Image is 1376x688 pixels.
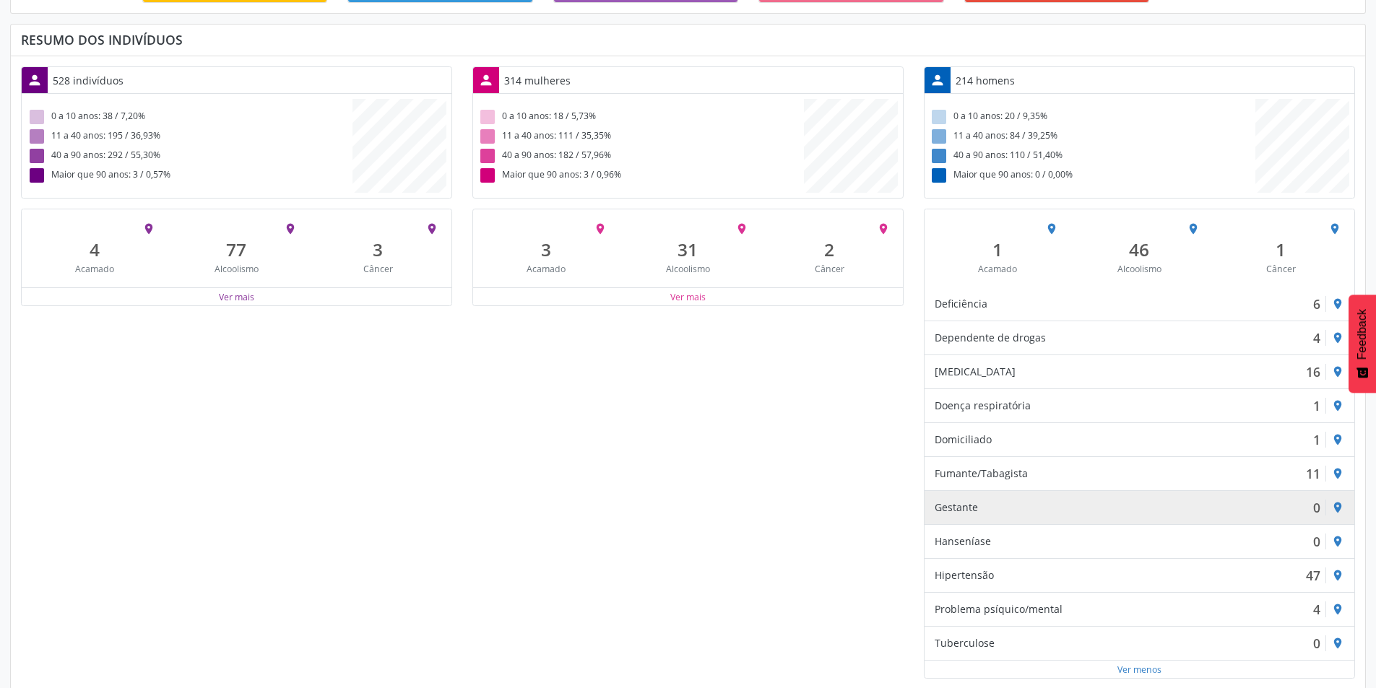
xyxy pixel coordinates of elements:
[317,239,438,260] div: 3
[499,68,576,93] div: 314 mulheres
[935,330,1046,346] div: Dependente de drogas
[1078,239,1200,260] div: 46
[935,601,1063,617] div: Problema psíquico/mental
[1187,222,1200,235] i: place
[27,107,352,126] div: 0 a 10 anos: 38 / 7,20%
[485,239,607,260] div: 3
[930,126,1255,146] div: 11 a 40 anos: 84 / 39,25%
[27,146,352,165] div: 40 a 90 anos: 292 / 55,30%
[930,165,1255,185] div: Maior que 90 anos: 0 / 0,00%
[1331,535,1344,548] i: place
[1331,603,1344,616] i: place
[1306,567,1320,583] div: 47
[1117,663,1162,676] button: Ver menos
[930,72,946,88] i: person
[930,146,1255,165] div: 40 a 90 anos: 110 / 51,40%
[1356,309,1369,360] span: Feedback
[769,239,890,260] div: 2
[218,290,255,304] button: Ver mais
[594,222,607,235] i: place
[1328,222,1341,235] i: place
[935,500,978,515] div: Gestante
[935,296,987,312] div: Deficiência
[1306,466,1320,482] div: 11
[1331,467,1344,480] i: place
[27,126,352,146] div: 11 a 40 anos: 195 / 36,93%
[284,222,297,235] i: place
[1331,433,1344,446] i: place
[485,263,607,275] div: Acamado
[317,263,438,275] div: Câncer
[142,222,155,235] i: place
[27,165,352,185] div: Maior que 90 anos: 3 / 0,57%
[935,398,1031,414] div: Doença respiratória
[478,165,804,185] div: Maior que 90 anos: 3 / 0,96%
[1349,295,1376,393] button: Feedback - Mostrar pesquisa
[1313,534,1320,549] div: 0
[735,222,748,235] i: place
[1331,569,1344,582] i: place
[935,567,994,583] div: Hipertensão
[478,107,804,126] div: 0 a 10 anos: 18 / 5,73%
[935,534,991,549] div: Hanseníase
[627,263,748,275] div: Alcoolismo
[1331,399,1344,412] i: place
[1331,331,1344,344] i: place
[1220,263,1341,275] div: Câncer
[935,635,995,651] div: Tuberculose
[35,263,156,275] div: Acamado
[1078,263,1200,275] div: Alcoolismo
[176,239,297,260] div: 77
[1045,222,1058,235] i: place
[1331,365,1344,378] i: place
[425,222,438,235] i: place
[478,146,804,165] div: 40 a 90 anos: 182 / 57,96%
[1331,297,1344,310] i: place
[930,107,1255,126] div: 0 a 10 anos: 20 / 9,35%
[1313,635,1320,651] div: 0
[478,126,804,146] div: 11 a 40 anos: 111 / 35,35%
[937,239,1058,260] div: 1
[935,432,992,448] div: Domiciliado
[627,239,748,260] div: 31
[935,364,1016,380] div: [MEDICAL_DATA]
[1313,601,1320,617] div: 4
[877,222,890,235] i: place
[1331,637,1344,650] i: place
[176,263,297,275] div: Alcoolismo
[769,263,890,275] div: Câncer
[937,263,1058,275] div: Acamado
[48,68,129,93] div: 528 indivíduos
[1313,432,1320,448] div: 1
[951,68,1020,93] div: 214 homens
[1313,296,1320,312] div: 6
[21,32,1355,48] div: Resumo dos indivíduos
[478,72,494,88] i: person
[35,239,156,260] div: 4
[670,290,706,304] button: Ver mais
[1220,239,1341,260] div: 1
[1331,501,1344,514] i: place
[27,72,43,88] i: person
[1306,364,1320,380] div: 16
[1313,330,1320,346] div: 4
[1313,398,1320,414] div: 1
[935,466,1028,482] div: Fumante/Tabagista
[1313,500,1320,515] div: 0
